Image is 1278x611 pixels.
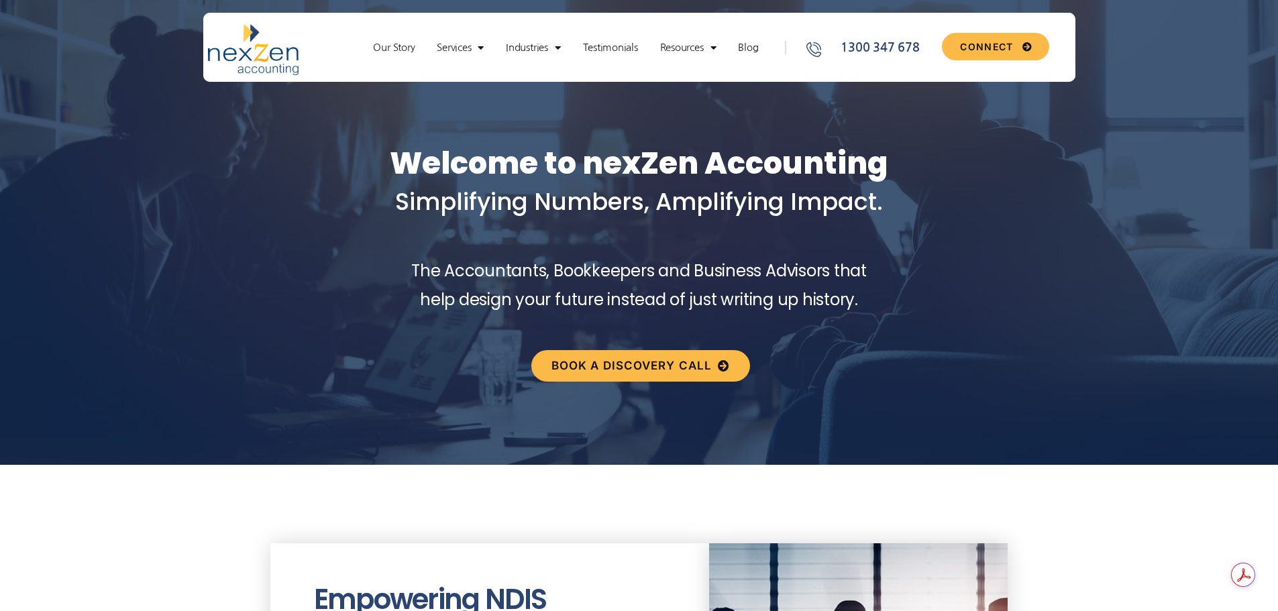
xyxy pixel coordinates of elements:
a: Our Story [366,41,421,54]
span: CONNECT [960,42,1013,52]
a: Blog [731,41,765,54]
a: Testimonials [576,41,645,54]
span: Simplifying Numbers, Amplifying Impact. [395,185,883,218]
a: Book a discovery call [531,350,750,382]
a: CONNECT [942,33,1049,60]
span: Book a discovery call [551,360,712,372]
nav: Menu [354,41,778,54]
a: Resources [653,41,723,54]
a: Services [430,41,490,54]
span: The Accountants, Bookkeepers and Business Advisors that help design your future instead of just w... [411,260,867,311]
a: 1300 347 678 [804,39,937,57]
span: 1300 347 678 [837,39,919,57]
a: Industries [499,41,567,54]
